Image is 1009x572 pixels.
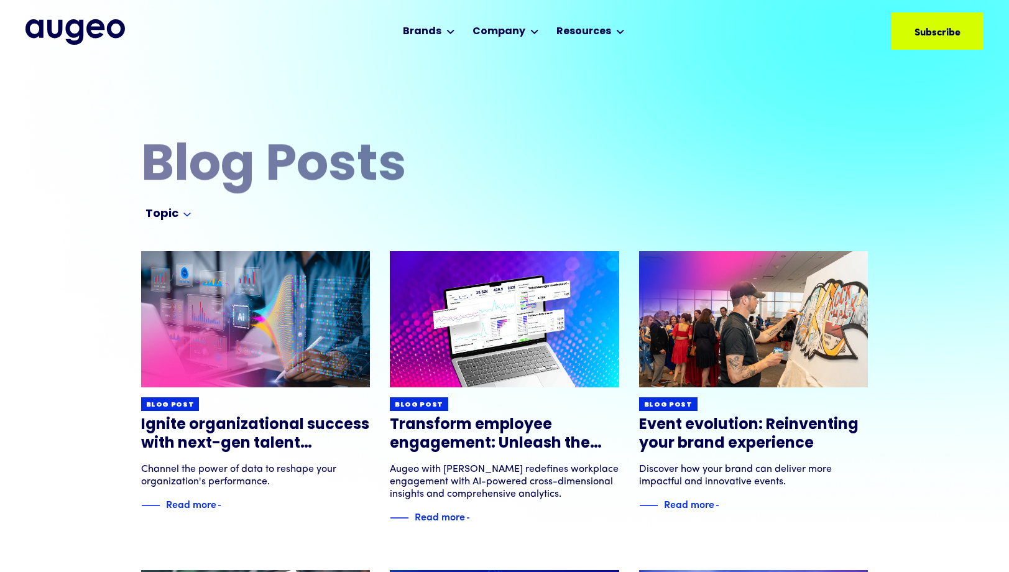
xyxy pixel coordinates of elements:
img: Blue text arrow [716,498,734,513]
h3: Event evolution: Reinventing your brand experience [639,416,868,453]
div: Augeo with [PERSON_NAME] redefines workplace engagement with AI-powered cross-dimensional insight... [390,463,619,500]
a: Blog postEvent evolution: Reinventing your brand experienceDiscover how your brand can deliver mo... [639,251,868,513]
a: Subscribe [892,12,984,50]
a: Blog postIgnite organizational success with next-gen talent optimizationChannel the power of data... [141,251,371,513]
div: Brands [403,24,441,39]
img: Blue text arrow [218,498,236,513]
img: Arrow symbol in bright blue pointing down to indicate an expanded section. [183,213,191,217]
div: Resources [556,24,611,39]
div: Topic [145,207,178,222]
img: Blue decorative line [639,498,658,513]
a: Blog postTransform employee engagement: Unleash the power of next-gen insightsAugeo with [PERSON_... [390,251,619,525]
div: Read more [415,509,465,524]
img: Blue text arrow [466,510,485,525]
h3: Transform employee engagement: Unleash the power of next-gen insights [390,416,619,453]
div: Blog post [395,400,443,410]
img: Blue decorative line [390,510,408,525]
h3: Ignite organizational success with next-gen talent optimization [141,416,371,453]
div: Channel the power of data to reshape your organization's performance. [141,463,371,488]
div: Company [472,24,525,39]
a: home [25,19,125,44]
div: Read more [166,496,216,511]
h2: Blog Posts [141,142,868,192]
img: Blue decorative line [141,498,160,513]
div: Read more [664,496,714,511]
div: Blog post [644,400,693,410]
div: Blog post [146,400,195,410]
img: Augeo's full logo in midnight blue. [25,19,125,44]
div: Discover how your brand can deliver more impactful and innovative events. [639,463,868,488]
